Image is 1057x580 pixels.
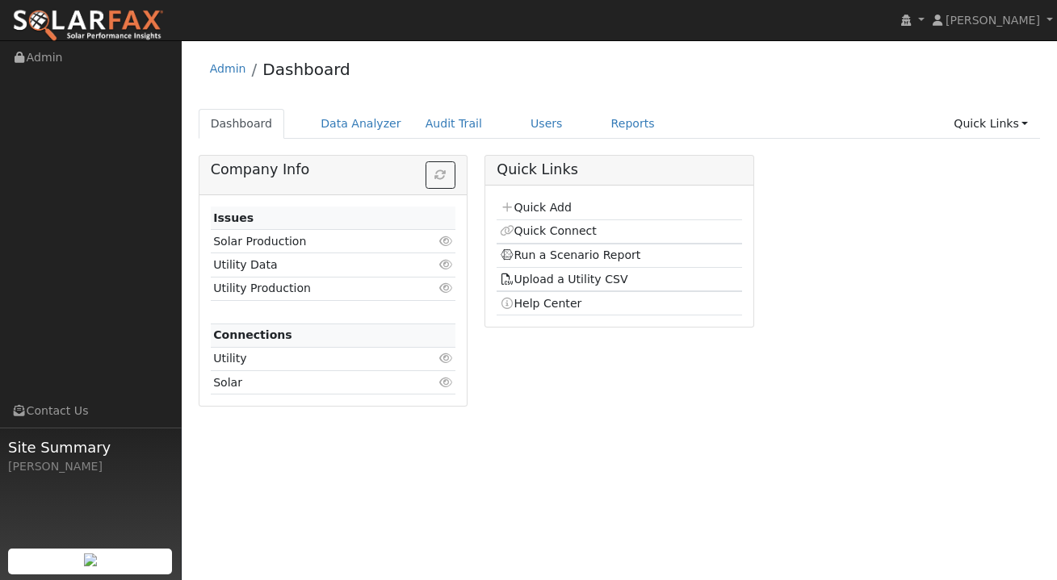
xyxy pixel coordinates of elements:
[438,236,453,247] i: Click to view
[12,9,164,43] img: SolarFax
[438,282,453,294] i: Click to view
[84,553,97,566] img: retrieve
[500,201,572,214] a: Quick Add
[210,62,246,75] a: Admin
[211,230,416,253] td: Solar Production
[500,224,597,237] a: Quick Connect
[199,109,285,139] a: Dashboard
[438,353,453,364] i: Click to view
[308,109,413,139] a: Data Analyzer
[438,377,453,388] i: Click to view
[500,273,628,286] a: Upload a Utility CSV
[946,14,1040,27] span: [PERSON_NAME]
[262,60,350,79] a: Dashboard
[599,109,667,139] a: Reports
[211,277,416,300] td: Utility Production
[500,297,582,310] a: Help Center
[213,328,292,341] strong: Connections
[211,161,455,178] h5: Company Info
[438,259,453,270] i: Click to view
[213,211,254,224] strong: Issues
[497,161,741,178] h5: Quick Links
[942,109,1040,139] a: Quick Links
[8,458,173,475] div: [PERSON_NAME]
[211,347,416,370] td: Utility
[413,109,494,139] a: Audit Trail
[211,253,416,277] td: Utility Data
[518,109,575,139] a: Users
[500,248,641,261] a: Run a Scenario Report
[8,436,173,458] span: Site Summary
[211,371,416,394] td: Solar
